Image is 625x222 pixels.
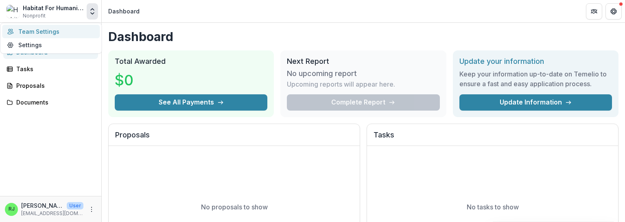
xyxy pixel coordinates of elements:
[287,69,357,78] h3: No upcoming report
[115,131,353,146] h2: Proposals
[605,3,622,20] button: Get Help
[287,57,439,66] h2: Next Report
[16,98,92,107] div: Documents
[3,79,98,92] a: Proposals
[115,69,176,91] h3: $0
[87,3,98,20] button: Open entity switcher
[108,29,618,44] h1: Dashboard
[21,201,63,210] p: [PERSON_NAME]
[16,81,92,90] div: Proposals
[374,131,612,146] h2: Tasks
[9,207,15,212] div: Reginald Jennings
[23,4,83,12] div: Habitat For Humanity-[GEOGRAPHIC_DATA]
[16,65,92,73] div: Tasks
[67,202,83,209] p: User
[459,94,612,111] a: Update Information
[467,202,519,212] p: No tasks to show
[287,79,395,89] p: Upcoming reports will appear here.
[105,5,143,17] nav: breadcrumb
[201,202,268,212] p: No proposals to show
[3,96,98,109] a: Documents
[586,3,602,20] button: Partners
[7,5,20,18] img: Habitat For Humanity-Cape Area
[115,57,267,66] h2: Total Awarded
[3,62,98,76] a: Tasks
[87,205,96,214] button: More
[459,69,612,89] h3: Keep your information up-to-date on Temelio to ensure a fast and easy application process.
[21,210,83,217] p: [EMAIL_ADDRESS][DOMAIN_NAME]
[23,12,46,20] span: Nonprofit
[108,7,140,15] div: Dashboard
[115,94,267,111] button: See All Payments
[459,57,612,66] h2: Update your information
